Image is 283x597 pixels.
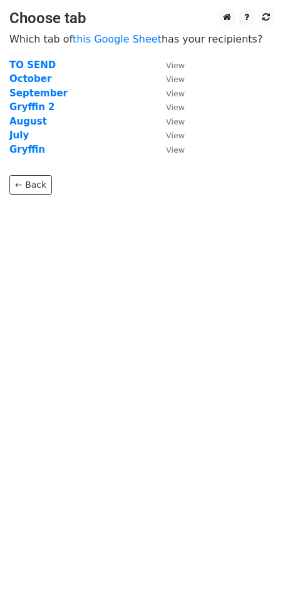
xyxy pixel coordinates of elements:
small: View [166,103,185,112]
a: View [153,59,185,71]
small: View [166,89,185,98]
a: View [153,101,185,113]
small: View [166,117,185,126]
a: ← Back [9,175,52,195]
a: View [153,73,185,84]
small: View [166,131,185,140]
a: View [153,116,185,127]
a: View [153,130,185,141]
a: this Google Sheet [73,33,162,45]
h3: Choose tab [9,9,274,28]
a: August [9,116,47,127]
a: TO SEND [9,59,56,71]
small: View [166,61,185,70]
a: October [9,73,51,84]
a: September [9,88,68,99]
a: July [9,130,29,141]
a: View [153,88,185,99]
small: View [166,145,185,155]
a: View [153,144,185,155]
small: View [166,74,185,84]
a: Gryffin 2 [9,101,55,113]
p: Which tab of has your recipients? [9,33,274,46]
a: Gryffin [9,144,45,155]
